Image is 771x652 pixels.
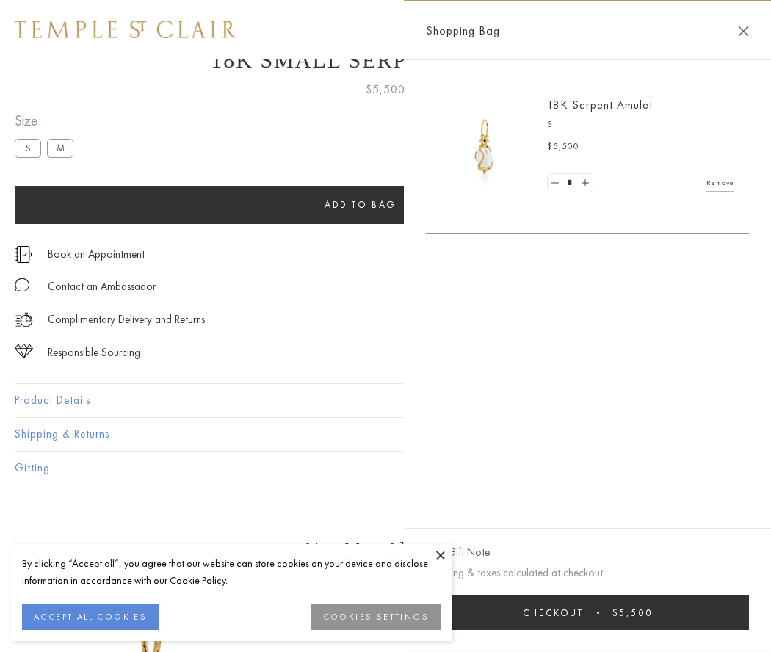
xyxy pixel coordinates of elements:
button: Add Gift Note [426,543,490,562]
img: MessageIcon-01_2.svg [15,278,29,292]
a: Set quantity to 0 [548,174,562,192]
a: Book an Appointment [48,246,145,262]
p: Shipping & taxes calculated at checkout [426,564,749,582]
img: icon_appointment.svg [15,246,32,263]
p: S [547,117,734,132]
label: M [47,139,73,157]
h1: 18K Small Serpent Amulet [15,48,756,73]
img: P51836-E11SERPPV [441,103,529,191]
label: S [15,139,41,157]
div: Contact an Ambassador [48,278,156,296]
span: Shopping Bag [426,21,500,40]
button: Add to bag [15,186,706,224]
span: Checkout [523,606,584,619]
button: Gifting [15,452,756,485]
button: Product Details [15,384,756,417]
h3: You May Also Like [37,537,734,561]
img: icon_delivery.svg [15,311,33,329]
span: $5,500 [612,606,653,619]
a: 18K Serpent Amulet [547,97,653,112]
div: By clicking “Accept all”, you agree that our website can store cookies on your device and disclos... [22,555,441,589]
button: COOKIES SETTINGS [311,604,441,630]
button: Checkout $5,500 [426,595,749,630]
button: Shipping & Returns [15,418,756,451]
div: Responsible Sourcing [48,344,140,362]
img: icon_sourcing.svg [15,344,33,358]
span: $5,500 [547,140,579,154]
a: Remove [706,175,734,191]
span: Add to bag [325,198,397,211]
span: $5,500 [366,80,405,99]
a: Set quantity to 2 [577,174,592,192]
p: Complimentary Delivery and Returns [48,311,205,329]
button: ACCEPT ALL COOKIES [22,604,159,630]
span: Size: [15,109,79,133]
img: Temple St. Clair [15,21,236,38]
button: Close Shopping Bag [738,26,749,37]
